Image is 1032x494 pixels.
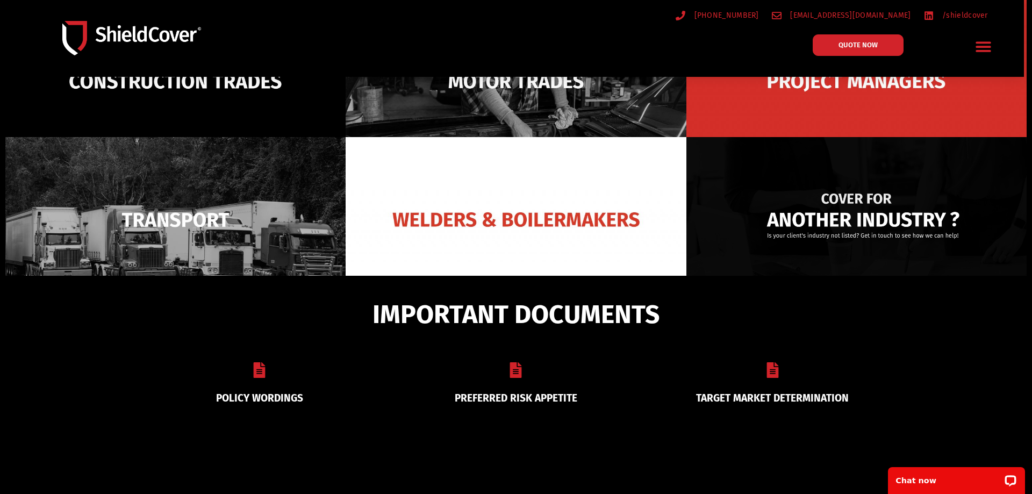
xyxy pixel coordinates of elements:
[692,9,759,22] span: [PHONE_NUMBER]
[696,392,849,404] a: TARGET MARKET DETERMINATION
[787,9,911,22] span: [EMAIL_ADDRESS][DOMAIN_NAME]
[924,9,988,22] a: /shieldcover
[372,304,660,325] span: IMPORTANT DOCUMENTS
[881,460,1032,494] iframe: LiveChat chat widget
[62,21,201,55] img: Shield-Cover-Underwriting-Australia-logo-full
[772,9,911,22] a: [EMAIL_ADDRESS][DOMAIN_NAME]
[971,34,997,59] div: Menu Toggle
[676,9,759,22] a: [PHONE_NUMBER]
[838,41,878,48] span: QUOTE NOW
[455,392,577,404] a: PREFERRED RISK APPETITE
[813,34,904,56] a: QUOTE NOW
[940,9,988,22] span: /shieldcover
[216,392,303,404] a: POLICY WORDINGS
